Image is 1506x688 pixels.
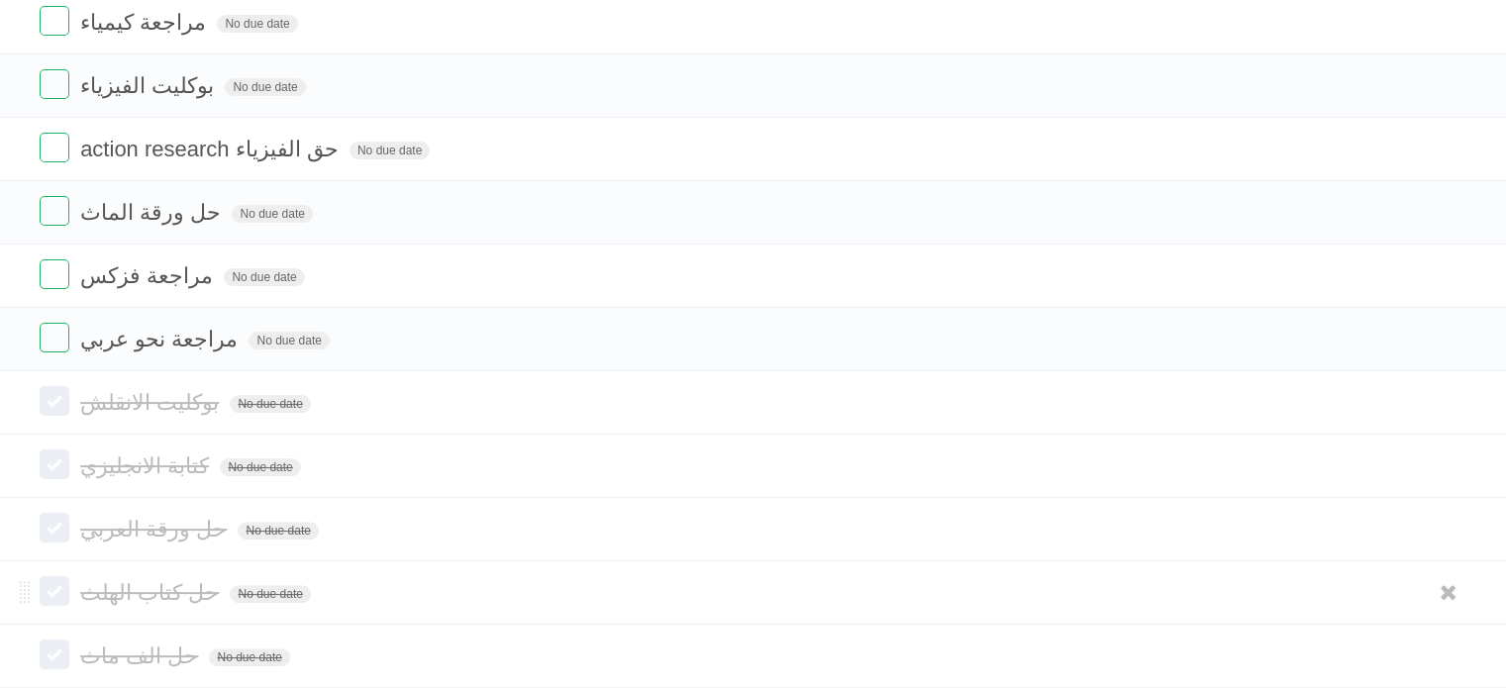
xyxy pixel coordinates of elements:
label: Done [40,133,69,162]
label: Done [40,513,69,542]
label: Done [40,6,69,36]
span: حل الف ماث [80,643,203,668]
span: No due date [230,585,310,603]
span: مراجعة كيمياء [80,10,211,35]
label: Done [40,639,69,669]
span: بوكليت الفيزياء [80,73,219,98]
span: No due date [217,15,297,33]
span: كتابة الانجليزي [80,453,214,478]
span: No due date [232,205,312,223]
span: No due date [350,142,430,159]
span: No due date [224,268,304,286]
label: Done [40,449,69,479]
span: حل ورقة الماث [80,200,226,225]
span: action research حق الفيزياء [80,137,344,161]
label: Done [40,196,69,226]
span: No due date [225,78,305,96]
span: No due date [209,648,289,666]
span: No due date [220,458,300,476]
span: مراجعة فزكس [80,263,218,288]
span: No due date [230,395,310,413]
label: Done [40,259,69,289]
label: Done [40,386,69,416]
label: Done [40,576,69,606]
label: Done [40,69,69,99]
span: مراجعة نحو عربي [80,327,243,351]
span: No due date [238,522,318,540]
span: حل كتاب الهلث [80,580,224,605]
span: بوكليت الانقلش [80,390,224,415]
span: No due date [249,332,329,349]
span: حل ورقة العربي [80,517,232,541]
label: Done [40,323,69,352]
